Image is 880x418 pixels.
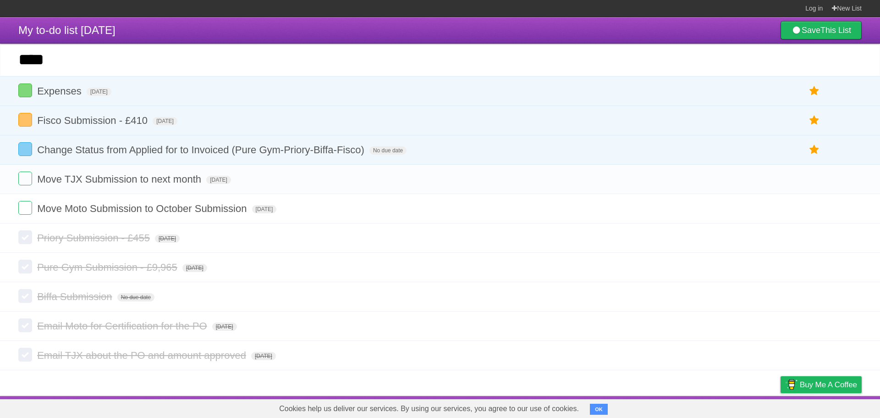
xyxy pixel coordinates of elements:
[369,146,407,155] span: No due date
[689,398,726,416] a: Developers
[37,173,203,185] span: Move TJX Submission to next month
[18,113,32,127] label: Done
[155,234,180,243] span: [DATE]
[37,291,114,302] span: Biffa Submission
[182,264,207,272] span: [DATE]
[806,113,823,128] label: Star task
[781,21,862,39] a: SaveThis List
[37,85,84,97] span: Expenses
[37,144,367,156] span: Change Status from Applied for to Invoiced (Pure Gym-Priory-Biffa-Fisco)
[18,84,32,97] label: Done
[820,26,851,35] b: This List
[18,230,32,244] label: Done
[206,176,231,184] span: [DATE]
[252,205,277,213] span: [DATE]
[804,398,862,416] a: Suggest a feature
[117,293,154,301] span: No due date
[18,142,32,156] label: Done
[659,398,678,416] a: About
[270,400,588,418] span: Cookies help us deliver our services. By using our services, you agree to our use of cookies.
[37,203,249,214] span: Move Moto Submission to October Submission
[37,320,209,332] span: Email Moto for Certification for the PO
[37,262,180,273] span: Pure Gym Submission - £9,965
[212,323,237,331] span: [DATE]
[769,398,792,416] a: Privacy
[18,318,32,332] label: Done
[781,376,862,393] a: Buy me a coffee
[18,24,115,36] span: My to-do list [DATE]
[18,289,32,303] label: Done
[590,404,608,415] button: OK
[737,398,758,416] a: Terms
[251,352,276,360] span: [DATE]
[18,348,32,362] label: Done
[37,115,150,126] span: Fisco Submission - £410
[18,172,32,185] label: Done
[153,117,177,125] span: [DATE]
[806,84,823,99] label: Star task
[37,350,248,361] span: Email TJX about the PO and amount approved
[785,377,797,392] img: Buy me a coffee
[18,201,32,215] label: Done
[18,260,32,273] label: Done
[800,377,857,393] span: Buy me a coffee
[806,142,823,157] label: Star task
[87,88,111,96] span: [DATE]
[37,232,152,244] span: Priory Submission - £455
